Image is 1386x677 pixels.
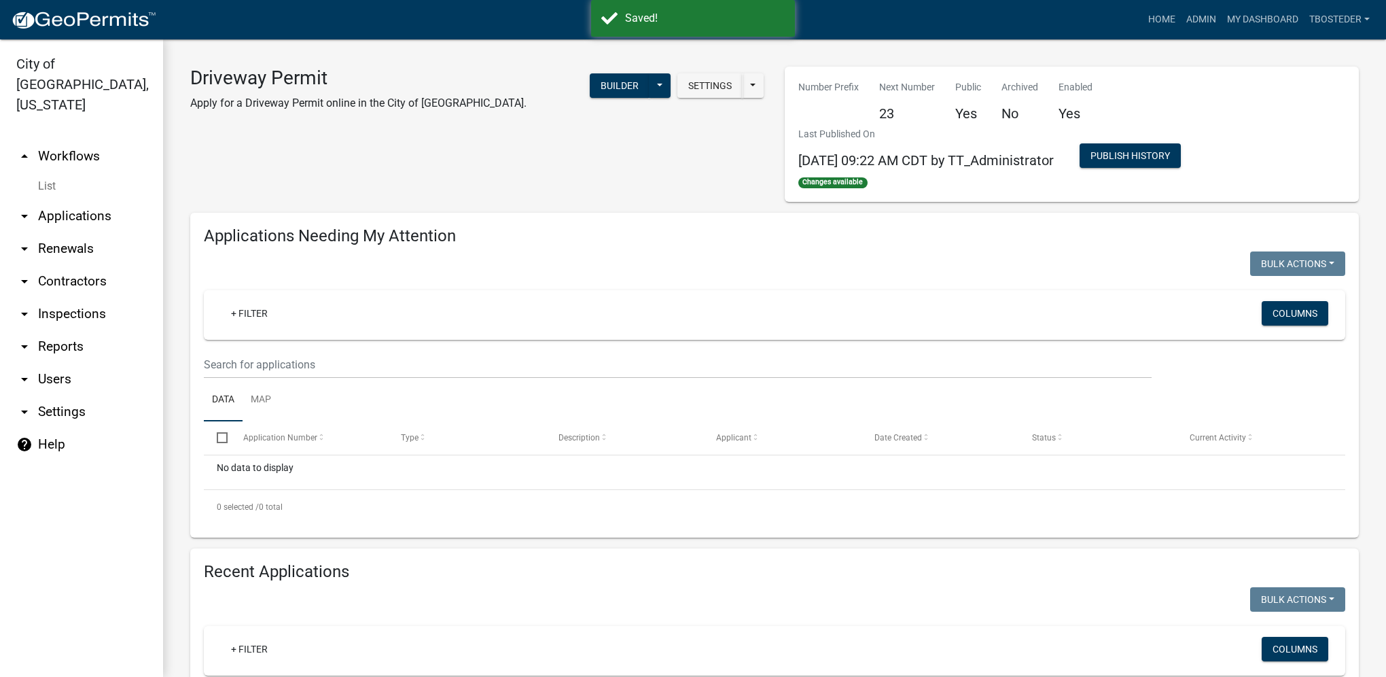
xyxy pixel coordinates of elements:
span: 0 selected / [217,502,259,512]
input: Search for applications [204,351,1152,379]
p: Apply for a Driveway Permit online in the City of [GEOGRAPHIC_DATA]. [190,95,527,111]
span: Status [1032,433,1056,442]
div: No data to display [204,455,1345,489]
i: help [16,436,33,453]
i: arrow_drop_down [16,273,33,290]
h3: Driveway Permit [190,67,527,90]
p: Archived [1001,80,1038,94]
p: Last Published On [798,127,1054,141]
p: Number Prefix [798,80,859,94]
a: Data [204,379,243,422]
i: arrow_drop_down [16,208,33,224]
datatable-header-cell: Application Number [230,421,387,454]
span: [DATE] 09:22 AM CDT by TT_Administrator [798,152,1054,169]
button: Settings [677,73,743,98]
datatable-header-cell: Applicant [703,421,861,454]
span: Current Activity [1190,433,1246,442]
i: arrow_drop_down [16,241,33,257]
p: Next Number [879,80,935,94]
a: My Dashboard [1222,7,1304,33]
wm-modal-confirm: Workflow Publish History [1080,152,1181,162]
i: arrow_drop_down [16,338,33,355]
button: Publish History [1080,143,1181,168]
p: Public [955,80,981,94]
p: Enabled [1059,80,1092,94]
datatable-header-cell: Date Created [861,421,1018,454]
span: Type [401,433,419,442]
datatable-header-cell: Select [204,421,230,454]
span: Changes available [798,177,868,188]
a: + Filter [220,301,279,326]
a: tbosteder [1304,7,1375,33]
span: Application Number [243,433,317,442]
button: Columns [1262,637,1328,661]
span: Applicant [716,433,751,442]
a: Home [1143,7,1181,33]
a: + Filter [220,637,279,661]
span: Description [558,433,600,442]
h5: Yes [1059,105,1092,122]
i: arrow_drop_down [16,306,33,322]
div: Saved! [625,10,785,27]
datatable-header-cell: Status [1019,421,1177,454]
h4: Applications Needing My Attention [204,226,1345,246]
datatable-header-cell: Current Activity [1177,421,1334,454]
h4: Recent Applications [204,562,1345,582]
i: arrow_drop_down [16,371,33,387]
button: Builder [590,73,650,98]
h5: Yes [955,105,981,122]
button: Bulk Actions [1250,587,1345,612]
a: Admin [1181,7,1222,33]
button: Bulk Actions [1250,251,1345,276]
datatable-header-cell: Description [546,421,703,454]
span: Date Created [874,433,922,442]
i: arrow_drop_up [16,148,33,164]
div: 0 total [204,490,1345,524]
button: Columns [1262,301,1328,326]
datatable-header-cell: Type [388,421,546,454]
a: Map [243,379,279,422]
h5: No [1001,105,1038,122]
i: arrow_drop_down [16,404,33,420]
h5: 23 [879,105,935,122]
